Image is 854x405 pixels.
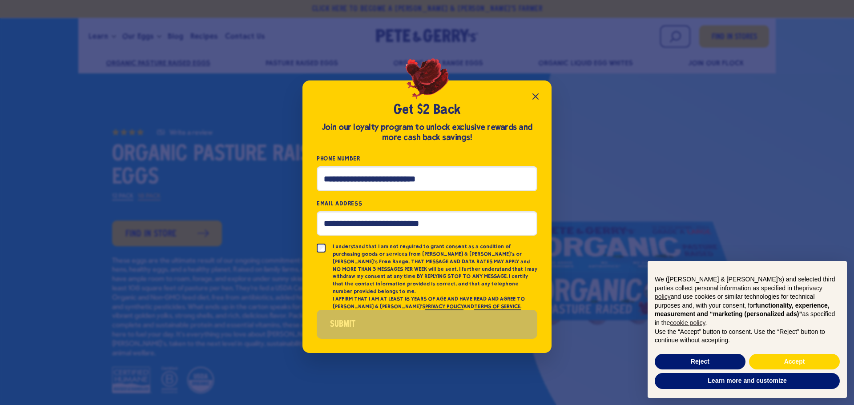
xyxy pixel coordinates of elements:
p: We ([PERSON_NAME] & [PERSON_NAME]'s) and selected third parties collect personal information as s... [655,275,840,328]
button: Close popup [527,88,544,105]
a: PRIVACY POLICY [425,303,463,310]
button: Submit [317,310,537,339]
button: Reject [655,354,745,370]
input: I understand that I am not required to grant consent as a condition of purchasing goods or servic... [317,244,326,253]
label: Phone Number [317,153,537,164]
div: Join our loyalty program to unlock exclusive rewards and more cash back savings! [317,122,537,143]
div: Notice [640,254,854,405]
h2: Get $2 Back [317,102,537,119]
label: Email Address [317,198,537,209]
p: Use the “Accept” button to consent. Use the “Reject” button to continue without accepting. [655,328,840,345]
button: Learn more and customize [655,373,840,389]
a: cookie policy [670,319,705,326]
a: TERMS OF SERVICE. [474,303,521,310]
p: I understand that I am not required to grant consent as a condition of purchasing goods or servic... [333,243,537,295]
p: I AFFIRM THAT I AM AT LEAST 18 YEARS OF AGE AND HAVE READ AND AGREE TO [PERSON_NAME] & [PERSON_NA... [333,295,537,310]
button: Accept [749,354,840,370]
